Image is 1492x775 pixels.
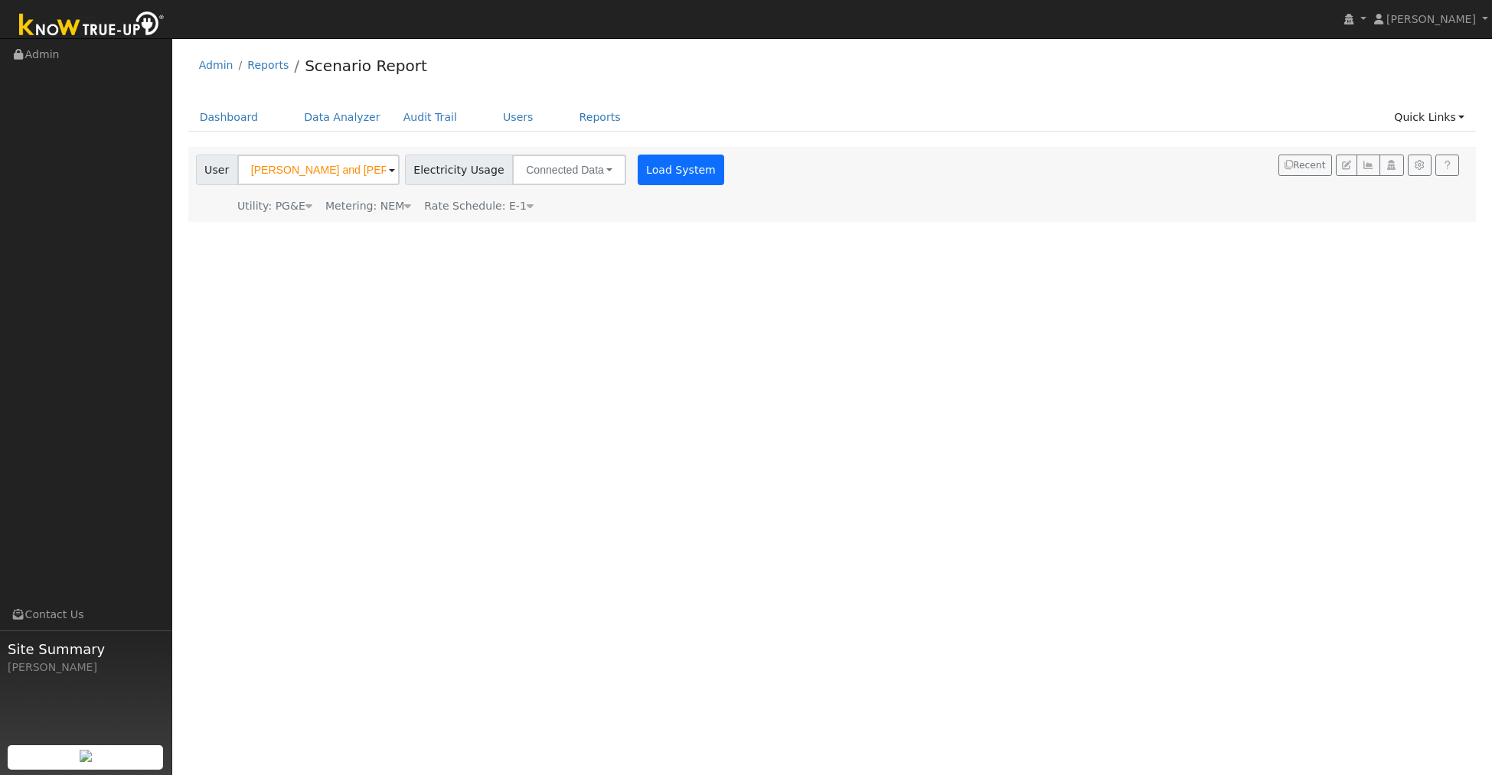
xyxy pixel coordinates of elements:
span: Electricity Usage [405,155,513,185]
img: Know True-Up [11,8,172,43]
a: Audit Trail [392,103,468,132]
a: Admin [199,59,233,71]
img: retrieve [80,750,92,762]
span: Alias: HE1 [424,200,534,212]
a: Scenario Report [305,57,427,75]
input: Select a User [237,155,400,185]
a: Users [491,103,545,132]
button: Login As [1379,155,1403,176]
button: Connected Data [512,155,626,185]
button: Load System [638,155,725,185]
a: Reports [247,59,289,71]
span: [PERSON_NAME] [1386,13,1476,25]
span: Site Summary [8,639,164,659]
div: Utility: PG&E [237,198,312,214]
span: User [196,155,238,185]
div: [PERSON_NAME] [8,659,164,676]
a: Quick Links [1383,103,1476,132]
button: Recent [1278,155,1332,176]
a: Data Analyzer [292,103,392,132]
a: Help Link [1435,155,1459,176]
a: Dashboard [188,103,270,132]
a: Reports [568,103,632,132]
button: Multi-Series Graph [1357,155,1380,176]
button: Settings [1408,155,1432,176]
button: Edit User [1336,155,1357,176]
div: Metering: NEM [325,198,411,214]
